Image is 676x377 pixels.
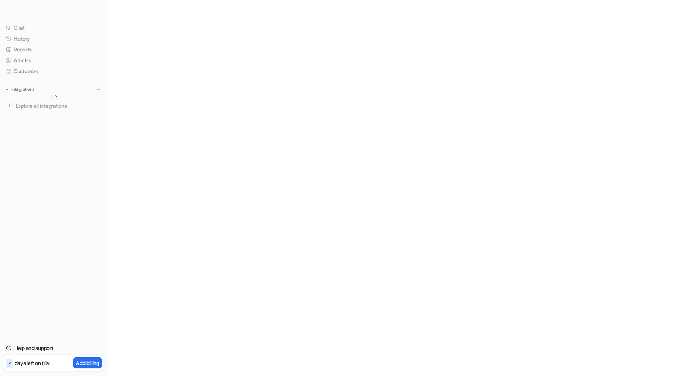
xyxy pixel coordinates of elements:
button: Integrations [3,86,37,93]
span: Explore all integrations [16,100,102,112]
img: explore all integrations [6,102,14,110]
img: expand menu [5,87,10,92]
p: 7 [8,360,11,367]
a: Articles [3,55,105,66]
a: Reports [3,44,105,55]
a: Help and support [3,343,105,353]
p: Add billing [76,359,99,367]
p: Integrations [11,86,35,92]
p: days left on trial [15,359,50,367]
img: menu_add.svg [95,87,101,92]
a: History [3,33,105,44]
button: Add billing [73,357,102,368]
a: Customize [3,66,105,77]
a: Chat [3,23,105,33]
a: Explore all integrations [3,101,105,111]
